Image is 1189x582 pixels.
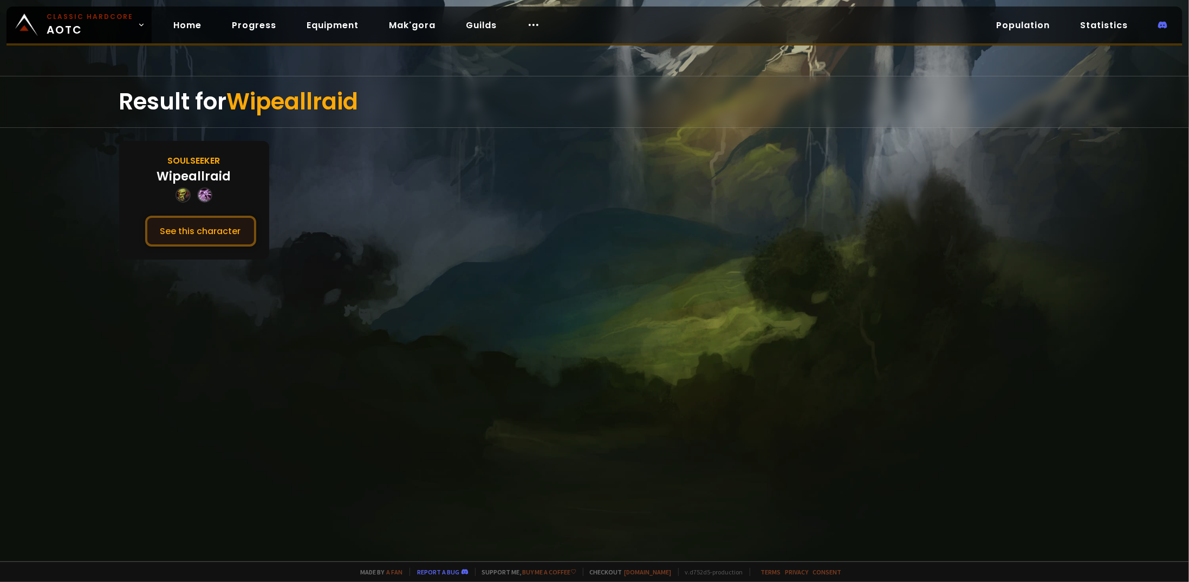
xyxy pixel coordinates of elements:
div: Wipeallraid [157,167,231,185]
a: Privacy [785,568,809,576]
small: Classic Hardcore [47,12,133,22]
span: Wipeallraid [227,86,359,118]
a: Consent [813,568,842,576]
a: Progress [223,14,285,36]
a: Home [165,14,210,36]
a: Mak'gora [380,14,444,36]
a: Population [987,14,1058,36]
div: Result for [119,76,1070,127]
a: [DOMAIN_NAME] [625,568,672,576]
div: Soulseeker [168,154,220,167]
a: Terms [761,568,781,576]
span: v. d752d5 - production [678,568,743,576]
a: Statistics [1071,14,1136,36]
a: Equipment [298,14,367,36]
span: AOTC [47,12,133,38]
a: Buy me a coffee [523,568,576,576]
span: Made by [354,568,403,576]
a: Classic HardcoreAOTC [7,7,152,43]
a: Report a bug [418,568,460,576]
button: See this character [145,216,256,247]
a: Guilds [457,14,505,36]
span: Checkout [583,568,672,576]
a: a fan [387,568,403,576]
span: Support me, [475,568,576,576]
